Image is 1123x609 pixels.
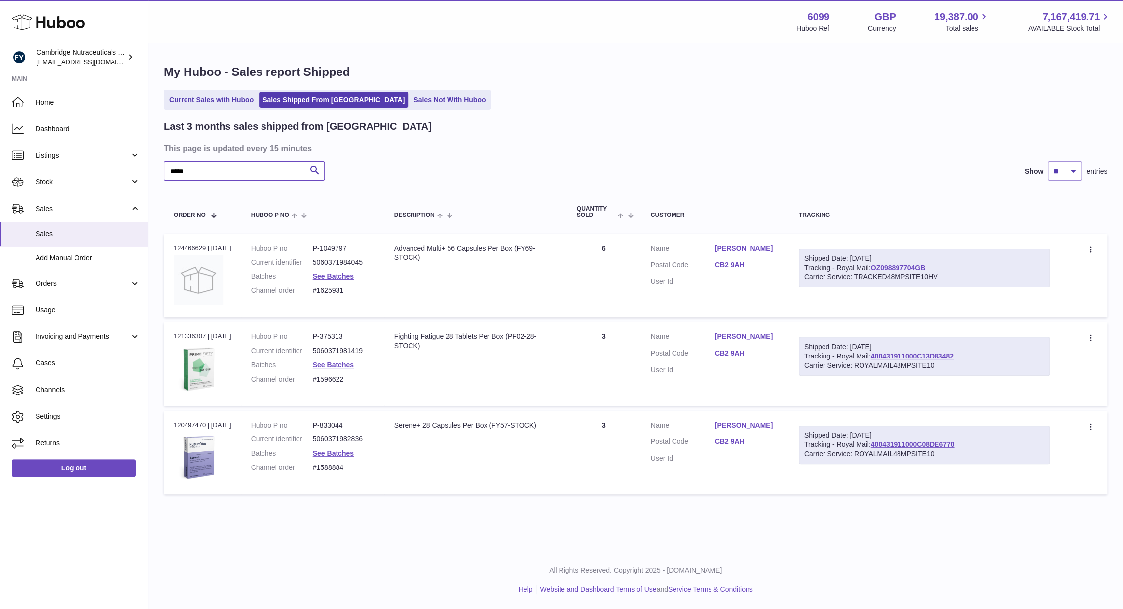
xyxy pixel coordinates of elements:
dt: Huboo P no [251,244,313,253]
a: Sales Not With Huboo [410,92,489,108]
span: Huboo P no [251,212,289,218]
a: Help [519,585,533,593]
span: 7,167,419.71 [1042,10,1100,24]
div: Tracking - Royal Mail: [799,337,1050,376]
dt: Batches [251,360,313,370]
td: 3 [567,322,641,405]
img: 60991720007016.jpg [174,432,223,482]
span: Returns [36,438,140,448]
dt: Postal Code [651,260,715,272]
dd: P-375313 [313,332,374,341]
dt: Current identifier [251,258,313,267]
dt: Channel order [251,286,313,295]
span: Dashboard [36,124,140,134]
a: Log out [12,459,136,477]
span: entries [1086,167,1107,176]
span: Orders [36,279,130,288]
p: All Rights Reserved. Copyright 2025 - [DOMAIN_NAME] [156,566,1115,575]
div: 120497470 | [DATE] [174,421,231,430]
a: Sales Shipped From [GEOGRAPHIC_DATA] [259,92,408,108]
div: Serene+ 28 Capsules Per Box (FY57-STOCK) [394,421,557,430]
div: Carrier Service: ROYALMAIL48MPSITE10 [804,361,1045,370]
label: Show [1025,167,1043,176]
div: Tracking - Royal Mail: [799,249,1050,287]
span: Usage [36,305,140,315]
dt: Batches [251,449,313,458]
td: 3 [567,411,641,494]
dd: #1596622 [313,375,374,384]
a: [PERSON_NAME] [715,421,779,430]
dd: 5060371982836 [313,434,374,444]
div: Shipped Date: [DATE] [804,431,1045,440]
span: Sales [36,204,130,214]
span: Listings [36,151,130,160]
a: 400431911000C13D83482 [870,352,953,360]
span: Invoicing and Payments [36,332,130,341]
li: and [536,585,752,594]
a: See Batches [313,449,354,457]
dt: Postal Code [651,437,715,449]
a: See Batches [313,361,354,369]
a: 400431911000C08DE6770 [870,440,954,448]
dt: Name [651,421,715,432]
a: 19,387.00 Total sales [934,10,989,33]
a: Current Sales with Huboo [166,92,257,108]
div: Tracking - Royal Mail: [799,426,1050,465]
td: 6 [567,234,641,317]
dd: #1588884 [313,463,374,472]
span: 19,387.00 [934,10,978,24]
dt: Current identifier [251,434,313,444]
div: Carrier Service: TRACKED48MPSITE10HV [804,272,1045,282]
dt: Huboo P no [251,332,313,341]
div: Advanced Multi+ 56 Capsules Per Box (FY69-STOCK) [394,244,557,262]
a: CB2 9AH [715,349,779,358]
dt: Name [651,244,715,255]
span: Sales [36,229,140,239]
dt: Channel order [251,375,313,384]
div: Currency [868,24,896,33]
span: Total sales [945,24,989,33]
dt: Current identifier [251,346,313,356]
h1: My Huboo - Sales report Shipped [164,64,1107,80]
span: Cases [36,358,140,368]
span: AVAILABLE Stock Total [1028,24,1111,33]
div: Cambridge Nutraceuticals Ltd [37,48,125,67]
a: See Batches [313,272,354,280]
div: Shipped Date: [DATE] [804,254,1045,263]
span: Stock [36,178,130,187]
dd: 5060371981419 [313,346,374,356]
a: [PERSON_NAME] [715,332,779,341]
dd: #1625931 [313,286,374,295]
span: Settings [36,412,140,421]
div: Huboo Ref [796,24,829,33]
a: CB2 9AH [715,260,779,270]
dd: P-833044 [313,421,374,430]
a: Service Terms & Conditions [668,585,753,593]
dt: Huboo P no [251,421,313,430]
span: Home [36,98,140,107]
div: Shipped Date: [DATE] [804,342,1045,352]
dt: User Id [651,454,715,463]
img: $_57.JPG [174,344,223,394]
span: Quantity Sold [577,206,616,218]
dt: Channel order [251,463,313,472]
dt: Name [651,332,715,344]
span: Order No [174,212,206,218]
a: 7,167,419.71 AVAILABLE Stock Total [1028,10,1111,33]
img: no-photo.jpg [174,255,223,305]
span: Channels [36,385,140,394]
div: 124466629 | [DATE] [174,244,231,252]
dd: 5060371984045 [313,258,374,267]
div: Customer [651,212,779,218]
h2: Last 3 months sales shipped from [GEOGRAPHIC_DATA] [164,120,432,133]
dt: User Id [651,365,715,375]
strong: 6099 [807,10,829,24]
a: Website and Dashboard Terms of Use [540,585,656,593]
a: [PERSON_NAME] [715,244,779,253]
span: Add Manual Order [36,253,140,263]
img: huboo@camnutra.com [12,50,27,65]
span: [EMAIL_ADDRESS][DOMAIN_NAME] [37,58,145,66]
div: Fighting Fatigue 28 Tablets Per Box (PF02-28-STOCK) [394,332,557,351]
dt: Postal Code [651,349,715,360]
h3: This page is updated every 15 minutes [164,143,1105,154]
